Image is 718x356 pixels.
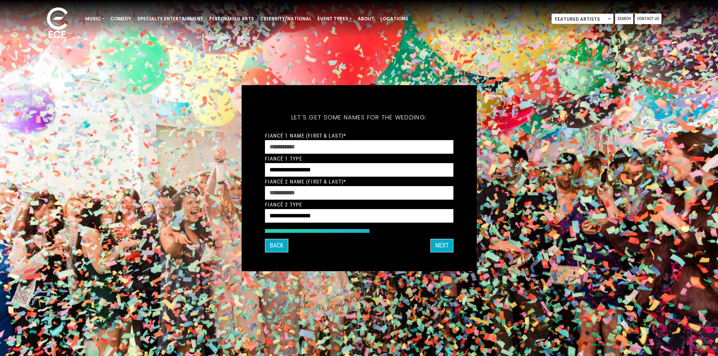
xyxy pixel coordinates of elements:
h5: Let's get some names for the wedding: [265,104,453,131]
button: Back [265,239,288,252]
a: Performing Arts [206,12,257,25]
label: Fiancé 2 Name (First & Last)* [265,178,346,185]
button: Next [430,239,453,252]
a: Celebrity/National [257,12,314,25]
a: Locations [377,12,411,25]
label: Fiancé 2 Type [265,201,303,208]
a: Music [82,12,107,25]
img: ece_new_logo_whitev2-1.png [38,5,76,42]
label: Fiancé 1 Type [265,155,303,162]
a: Comedy [107,12,134,25]
a: Event Types [314,12,355,25]
a: Search [615,14,633,24]
a: About [355,12,377,25]
span: Featured Artists [552,14,613,24]
a: Contact Us [635,14,661,24]
a: Specialty Entertainment [134,12,206,25]
label: Fiancé 1 Name (First & Last)* [265,132,346,139]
